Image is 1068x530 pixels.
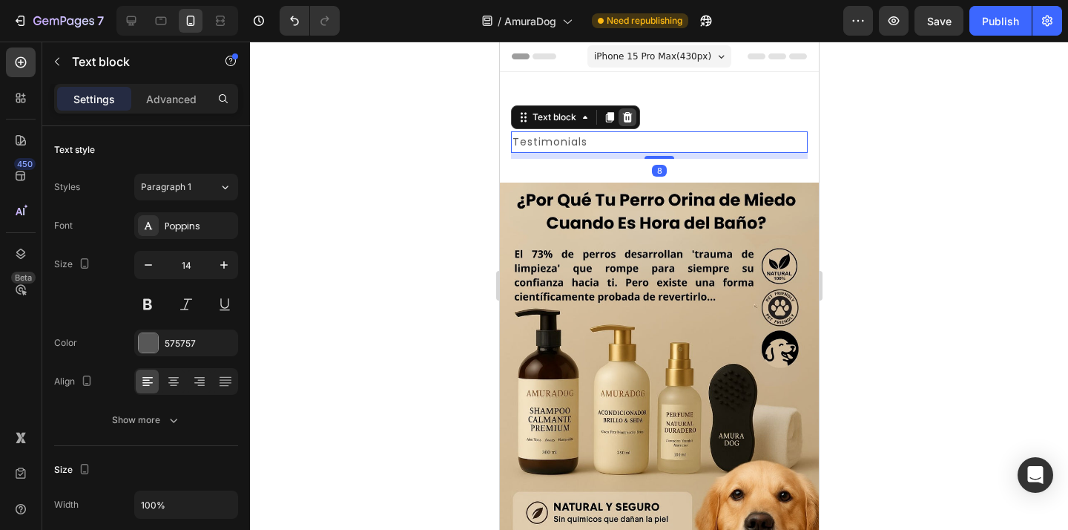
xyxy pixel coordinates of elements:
[500,42,819,530] iframe: Design area
[54,372,96,392] div: Align
[54,180,80,194] div: Styles
[165,220,234,233] div: Poppins
[72,53,198,71] p: Text block
[1018,457,1053,493] div: Open Intercom Messenger
[73,91,115,107] p: Settings
[927,15,952,27] span: Save
[54,219,73,232] div: Font
[6,6,111,36] button: 7
[135,491,237,518] input: Auto
[141,180,191,194] span: Paragraph 1
[146,91,197,107] p: Advanced
[54,407,238,434] button: Show more
[54,143,95,157] div: Text style
[54,255,93,275] div: Size
[134,174,238,200] button: Paragraph 1
[11,272,36,284] div: Beta
[112,413,181,428] div: Show more
[969,6,1032,36] button: Publish
[54,498,79,511] div: Width
[498,13,501,29] span: /
[607,14,682,27] span: Need republishing
[165,337,234,350] div: 575757
[14,158,36,170] div: 450
[97,12,104,30] p: 7
[982,13,1019,29] div: Publish
[504,13,556,29] span: AmuraDog
[54,460,93,480] div: Size
[914,6,963,36] button: Save
[54,336,77,350] div: Color
[280,6,340,36] div: Undo/Redo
